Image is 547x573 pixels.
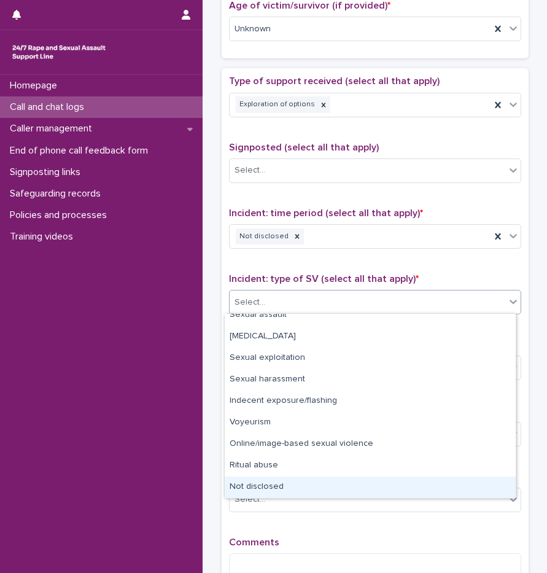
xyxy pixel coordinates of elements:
[229,76,440,86] span: Type of support received (select all that apply)
[225,369,516,391] div: Sexual harassment
[5,123,102,134] p: Caller management
[235,296,265,309] div: Select...
[235,164,265,177] div: Select...
[235,493,265,506] div: Select...
[225,455,516,477] div: Ritual abuse
[225,348,516,369] div: Sexual exploitation
[236,96,317,113] div: Exploration of options
[5,209,117,221] p: Policies and processes
[225,434,516,455] div: Online/image-based sexual violence
[236,228,290,245] div: Not disclosed
[5,166,90,178] p: Signposting links
[225,391,516,412] div: Indecent exposure/flashing
[5,80,67,92] p: Homepage
[5,188,111,200] p: Safeguarding records
[229,1,390,10] span: Age of victim/survivor (if provided)
[225,477,516,498] div: Not disclosed
[225,412,516,434] div: Voyeurism
[5,231,83,243] p: Training videos
[225,326,516,348] div: Child sexual abuse
[5,145,158,157] p: End of phone call feedback form
[229,537,279,547] span: Comments
[229,208,423,218] span: Incident: time period (select all that apply)
[225,305,516,326] div: Sexual assault
[229,274,419,284] span: Incident: type of SV (select all that apply)
[10,40,108,64] img: rhQMoQhaT3yELyF149Cw
[5,101,94,113] p: Call and chat logs
[235,23,271,36] span: Unknown
[229,142,379,152] span: Signposted (select all that apply)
